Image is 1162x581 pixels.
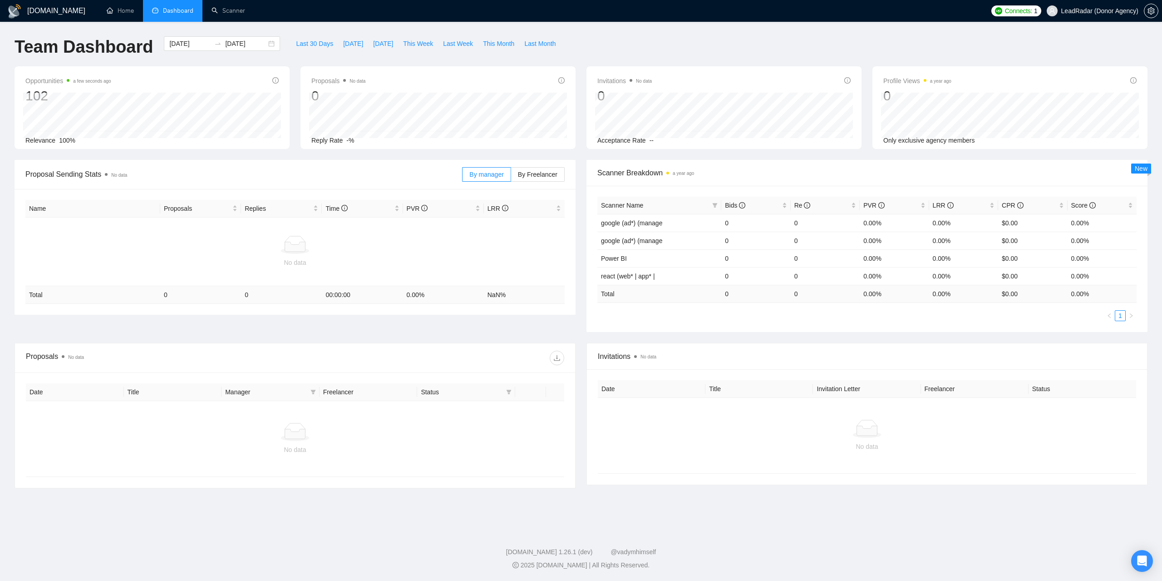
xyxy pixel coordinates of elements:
[68,355,84,360] span: No data
[311,87,365,104] div: 0
[163,7,193,15] span: Dashboard
[601,202,643,209] span: Scanner Name
[597,87,652,104] div: 0
[506,548,593,556] a: [DOMAIN_NAME] 1.26.1 (dev)
[7,561,1155,570] div: 2025 [DOMAIN_NAME] | All Rights Reserved.
[1068,267,1137,285] td: 0.00%
[1029,380,1136,398] th: Status
[25,286,160,304] td: Total
[929,267,998,285] td: 0.00%
[883,87,951,104] div: 0
[272,77,279,84] span: info-circle
[739,202,745,209] span: info-circle
[598,351,1136,362] span: Invitations
[550,354,564,362] span: download
[705,380,813,398] th: Title
[73,79,111,84] time: a few seconds ago
[107,7,134,15] a: homeHome
[933,202,954,209] span: LRR
[25,137,55,144] span: Relevance
[373,39,393,49] span: [DATE]
[438,36,478,51] button: Last Week
[502,205,508,211] span: info-circle
[558,77,565,84] span: info-circle
[712,203,718,208] span: filter
[25,87,111,104] div: 102
[338,36,368,51] button: [DATE]
[1068,249,1137,267] td: 0.00%
[483,39,514,49] span: This Month
[214,40,222,47] span: to
[506,389,512,395] span: filter
[998,249,1067,267] td: $0.00
[15,36,153,58] h1: Team Dashboard
[111,173,127,178] span: No data
[407,205,428,212] span: PVR
[597,167,1137,179] span: Scanner Breakdown
[860,285,929,303] td: 0.00 %
[601,273,655,280] span: react (web* | app* |
[350,79,365,84] span: No data
[403,286,484,304] td: 0.00 %
[225,39,266,49] input: End date
[241,286,322,304] td: 0
[1107,313,1112,318] span: left
[1126,310,1137,321] button: right
[791,249,860,267] td: 0
[710,199,719,212] span: filter
[929,249,998,267] td: 0.00%
[25,169,462,180] span: Proposal Sending Stats
[1104,310,1115,321] button: left
[320,383,418,401] th: Freelancer
[721,214,790,232] td: 0
[998,232,1067,249] td: $0.00
[241,200,322,218] th: Replies
[725,202,745,209] span: Bids
[478,36,519,51] button: This Month
[791,232,860,249] td: 0
[1068,214,1137,232] td: 0.00%
[212,7,245,15] a: searchScanner
[169,39,211,49] input: Start date
[998,285,1067,303] td: $ 0.00
[998,267,1067,285] td: $0.00
[1071,202,1096,209] span: Score
[124,383,222,401] th: Title
[650,137,654,144] span: --
[883,137,975,144] span: Only exclusive agency members
[160,200,241,218] th: Proposals
[484,286,565,304] td: NaN %
[160,286,241,304] td: 0
[33,445,557,455] div: No data
[601,237,662,244] span: google (ad*) (manage
[1005,6,1032,16] span: Connects:
[1089,202,1096,209] span: info-circle
[487,205,508,212] span: LRR
[1068,232,1137,249] td: 0.00%
[860,232,929,249] td: 0.00%
[222,383,320,401] th: Manager
[929,285,998,303] td: 0.00 %
[601,219,662,227] span: google (ad*) (manage
[322,286,403,304] td: 00:00:00
[25,200,160,218] th: Name
[860,249,929,267] td: 0.00%
[519,36,561,51] button: Last Month
[164,204,231,214] span: Proposals
[721,232,790,249] td: 0
[26,351,295,365] div: Proposals
[601,255,627,262] span: Power BI
[341,205,348,211] span: info-circle
[640,354,656,359] span: No data
[26,383,124,401] th: Date
[813,380,921,398] th: Invitation Letter
[947,202,954,209] span: info-circle
[791,285,860,303] td: 0
[325,205,347,212] span: Time
[878,202,885,209] span: info-circle
[860,214,929,232] td: 0.00%
[1135,165,1147,172] span: New
[929,214,998,232] td: 0.00%
[1128,313,1134,318] span: right
[311,137,343,144] span: Reply Rate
